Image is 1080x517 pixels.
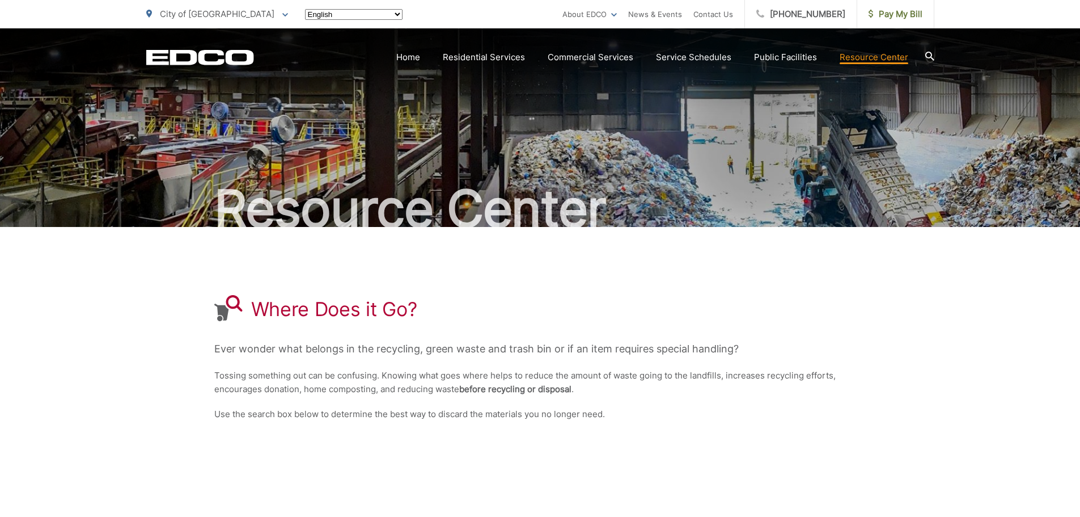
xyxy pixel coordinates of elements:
h2: Resource Center [146,180,934,237]
a: Residential Services [443,51,525,64]
span: City of [GEOGRAPHIC_DATA] [160,9,274,19]
a: Home [396,51,420,64]
a: EDCD logo. Return to the homepage. [146,49,254,65]
a: Service Schedules [656,51,731,64]
a: Commercial Services [548,51,633,64]
p: Tossing something out can be confusing. Knowing what goes where helps to reduce the amount of was... [214,369,866,396]
p: Ever wonder what belongs in the recycling, green waste and trash bin or if an item requires speci... [214,341,866,358]
select: Select a language [305,9,403,20]
a: Contact Us [693,7,733,21]
h1: Where Does it Go? [251,298,417,321]
a: News & Events [628,7,682,21]
strong: before recycling or disposal [459,384,571,394]
span: Pay My Bill [869,7,922,21]
a: About EDCO [562,7,617,21]
a: Public Facilities [754,51,817,64]
a: Resource Center [840,51,908,64]
p: Use the search box below to determine the best way to discard the materials you no longer need. [214,407,866,421]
